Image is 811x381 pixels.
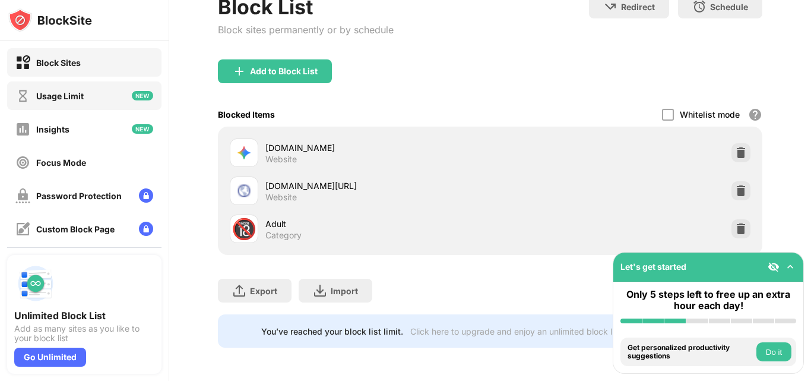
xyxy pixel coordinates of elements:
div: Export [250,286,277,296]
img: time-usage-off.svg [15,89,30,103]
img: focus-off.svg [15,155,30,170]
img: block-on.svg [15,55,30,70]
div: Focus Mode [36,158,86,168]
div: Redirect [621,2,655,12]
div: Website [265,192,297,203]
div: [DOMAIN_NAME] [265,141,490,154]
img: favicons [237,146,251,160]
div: Website [265,154,297,165]
img: new-icon.svg [132,91,153,100]
div: Click here to upgrade and enjoy an unlimited block list. [410,326,623,336]
div: Go Unlimited [14,348,86,367]
div: Import [331,286,358,296]
div: Only 5 steps left to free up an extra hour each day! [620,289,796,311]
img: favicons [237,184,251,198]
div: 🔞 [232,217,256,241]
div: Add as many sites as you like to your block list [14,324,154,343]
img: lock-menu.svg [139,222,153,236]
button: Do it [756,342,791,361]
img: password-protection-off.svg [15,188,30,203]
div: Custom Block Page [36,224,115,234]
div: Insights [36,124,69,134]
img: customize-block-page-off.svg [15,222,30,237]
img: push-block-list.svg [14,262,57,305]
div: Usage Limit [36,91,84,101]
div: You’ve reached your block list limit. [261,326,403,336]
div: Whitelist mode [680,109,740,119]
img: new-icon.svg [132,124,153,134]
div: Get personalized productivity suggestions [628,344,753,361]
div: Unlimited Block List [14,310,154,322]
div: Block sites permanently or by schedule [218,24,394,36]
img: insights-off.svg [15,122,30,137]
img: eye-not-visible.svg [768,261,780,273]
div: Password Protection [36,191,122,201]
img: logo-blocksite.svg [8,8,92,32]
div: Schedule [710,2,748,12]
div: Let's get started [620,262,686,272]
div: [DOMAIN_NAME][URL] [265,180,490,192]
img: omni-setup-toggle.svg [784,261,796,273]
img: lock-menu.svg [139,188,153,203]
div: Category [265,230,302,241]
div: Adult [265,218,490,230]
div: Add to Block List [250,67,318,76]
div: Blocked Items [218,109,275,119]
div: Block Sites [36,58,81,68]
